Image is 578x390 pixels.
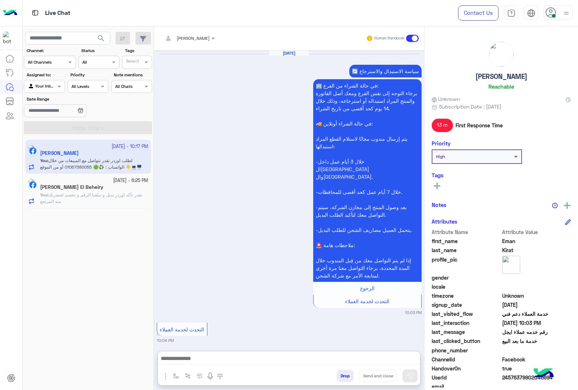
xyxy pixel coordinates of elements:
[436,154,445,159] b: High
[527,9,535,17] img: tab
[432,319,501,327] span: last_interaction
[81,47,118,54] label: Status
[269,51,309,56] h6: [DATE]
[97,34,105,43] span: search
[432,310,501,318] span: last_visited_flow
[432,292,501,300] span: timezone
[432,347,501,354] span: phone_number
[432,337,501,345] span: last_clicked_button
[27,96,108,102] label: Date Range
[185,373,191,379] img: Trigger scenario
[502,228,571,236] span: Attribute Value
[502,237,571,245] span: Eman
[197,373,203,379] img: create order
[374,35,405,41] small: Human Handover
[125,47,151,54] label: Tags
[439,103,501,110] span: Subscription Date : [DATE]
[157,338,174,343] small: 10:04 PM
[170,370,182,382] button: select flow
[160,326,204,332] span: التحدث لخدمة العملاء
[502,301,571,309] span: 2025-09-27T20:02:20.551Z
[432,202,447,208] h6: Notes
[432,172,571,178] h6: Tags
[45,8,70,18] p: Live Chat
[349,65,422,77] p: 28/9/2025, 10:03 PM
[40,192,47,198] span: You
[502,310,571,318] span: خدمة العملاء دعم فني
[502,274,571,281] span: null
[432,228,501,236] span: Attribute Name
[113,177,148,184] small: [DATE] - 6:25 PM
[475,72,527,81] h5: [PERSON_NAME]
[562,9,571,18] img: profile
[502,283,571,291] span: null
[359,370,397,382] button: Send and close
[458,5,499,21] a: Contact Us
[27,47,75,54] label: Channel:
[173,373,179,379] img: select flow
[432,246,501,254] span: last_name
[92,32,110,47] button: search
[194,370,206,382] button: create order
[502,356,571,363] span: 0
[177,35,210,41] span: [PERSON_NAME]
[406,372,414,380] img: send message
[504,5,518,21] a: tab
[456,122,503,129] span: First Response Time
[161,372,170,381] img: send attachment
[217,373,223,379] img: make a call
[432,237,501,245] span: first_name
[114,72,151,78] label: Note mentions
[502,246,571,254] span: Kirat
[432,283,501,291] span: locale
[40,184,103,190] h5: Mahmoud Anwr El Beheiry
[432,95,460,103] span: Unknown
[432,218,457,225] h6: Attributes
[40,192,142,204] span: تقدر تأكد اوردر بديل و تبلغنا الرقم و نخصم لحضرتك منه المرتجع
[3,5,17,21] img: Logo
[564,202,570,209] img: add
[507,9,516,17] img: tab
[432,356,501,363] span: ChannelId
[313,79,422,282] p: 28/9/2025, 10:03 PM
[502,374,571,381] span: 24576379902046694
[502,365,571,372] span: true
[502,256,520,274] img: picture
[337,370,354,382] button: Drop
[360,285,375,291] span: الرجوع
[432,274,501,281] span: gender
[502,319,571,327] span: 2025-10-02T19:03:09.741Z
[40,192,48,198] b: :
[206,372,215,381] img: send voice note
[432,256,501,272] span: profile_pic
[502,328,571,336] span: رقم خدمه عملاء ايجل
[125,58,139,66] div: Select
[405,310,422,315] small: 10:03 PM
[502,292,571,300] span: Unknown
[531,361,556,386] img: hulul-logo.png
[29,181,36,188] img: Facebook
[27,72,64,78] label: Assigned to:
[502,347,571,354] span: null
[488,83,514,90] h6: Reachable
[502,337,571,345] span: خدمة ما بعد البيع
[552,203,558,208] img: notes
[182,370,194,382] button: Trigger scenario
[432,365,501,372] span: HandoverOn
[345,298,389,304] span: التحدث لخدمة العملاء
[432,374,501,381] span: UserId
[432,328,501,336] span: last_message
[24,121,152,134] button: Apply Filters
[3,31,16,44] img: 713415422032625
[70,72,108,78] label: Priority
[432,119,453,132] span: 13 m
[28,179,35,185] img: picture
[432,301,501,309] span: signup_date
[31,8,40,17] img: tab
[432,140,450,147] h6: Priority
[489,42,514,67] img: picture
